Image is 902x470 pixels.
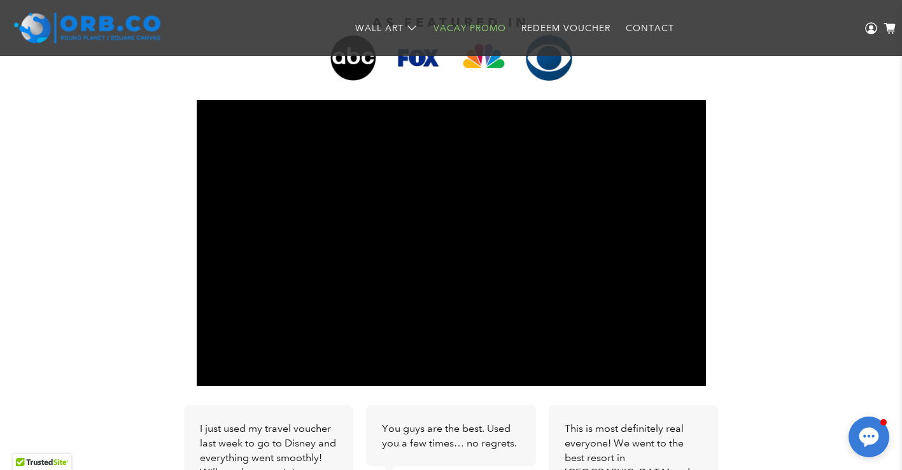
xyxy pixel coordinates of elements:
a: Vacay Promo [426,11,514,45]
a: Wall Art [348,11,426,45]
a: Contact [618,11,682,45]
button: Open chat window [849,417,889,457]
span: You guys are the best. Used you a few times… no regrets. [382,422,517,449]
a: Redeem Voucher [514,11,618,45]
iframe: Embedded Youtube Video [197,100,706,386]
